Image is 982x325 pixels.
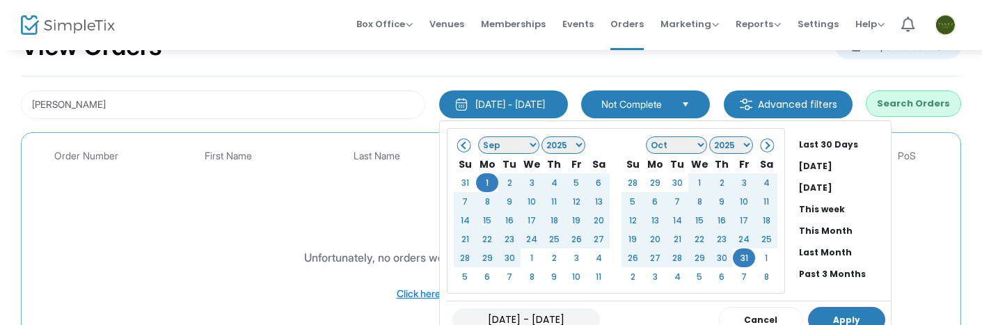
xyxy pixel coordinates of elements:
th: Th [711,154,733,173]
th: Mo [476,154,498,173]
td: 26 [621,248,644,267]
td: 31 [733,248,755,267]
td: 6 [644,192,666,211]
td: 18 [755,211,777,230]
td: 12 [621,211,644,230]
td: 1 [755,248,777,267]
td: 5 [621,192,644,211]
td: 11 [755,192,777,211]
td: 8 [755,267,777,286]
span: Marketing [660,17,719,31]
th: Sa [587,154,610,173]
td: 3 [521,173,543,192]
th: Tu [498,154,521,173]
span: Memberships [481,6,546,42]
td: 7 [666,192,688,211]
td: 15 [688,211,711,230]
img: monthly [454,97,468,111]
td: 25 [755,230,777,248]
td: 18 [543,211,565,230]
span: Help [855,17,885,31]
td: 1 [476,173,498,192]
td: 2 [621,267,644,286]
td: 2 [498,173,521,192]
th: Fr [565,154,587,173]
td: 27 [587,230,610,248]
td: 1 [688,173,711,192]
td: 30 [711,248,733,267]
th: Mo [644,154,666,173]
td: 24 [733,230,755,248]
td: 22 [688,230,711,248]
li: Past 12 Months [793,285,891,306]
td: 20 [644,230,666,248]
span: First Name [205,150,252,162]
th: Fr [733,154,755,173]
span: PoS [898,150,916,162]
td: 3 [565,248,587,267]
td: 6 [587,173,610,192]
th: Su [454,154,476,173]
td: 2 [543,248,565,267]
td: 28 [666,248,688,267]
span: Settings [798,6,839,42]
span: Reports [736,17,781,31]
td: 2 [711,173,733,192]
td: 4 [755,173,777,192]
li: This week [793,198,891,220]
span: Last Name [354,150,400,162]
td: 11 [587,267,610,286]
td: 17 [733,211,755,230]
td: 26 [565,230,587,248]
span: Orders [610,6,644,42]
button: Search Orders [866,90,961,117]
td: 13 [587,192,610,211]
td: 9 [711,192,733,211]
li: Last 30 Days [793,134,891,155]
td: 9 [543,267,565,286]
td: 3 [644,267,666,286]
li: [DATE] [793,155,891,177]
input: Search by name, email, phone, order number, ip address, or last 4 digits of card [21,90,425,119]
td: 15 [476,211,498,230]
img: filter [739,97,753,111]
td: 23 [498,230,521,248]
td: 1 [521,248,543,267]
th: Tu [666,154,688,173]
td: 4 [543,173,565,192]
span: Venues [429,6,464,42]
td: 10 [565,267,587,286]
td: 20 [587,211,610,230]
td: 17 [521,211,543,230]
td: 4 [587,248,610,267]
th: Th [543,154,565,173]
td: 6 [476,267,498,286]
td: 29 [688,248,711,267]
td: 21 [454,230,476,248]
m-button: Advanced filters [724,90,853,118]
td: 28 [454,248,476,267]
th: Sa [755,154,777,173]
td: 8 [688,192,711,211]
td: 7 [733,267,755,286]
td: 19 [621,230,644,248]
span: Click here to expand your search to all time [397,287,586,299]
td: 30 [498,248,521,267]
span: Not Complete [601,97,670,111]
td: 25 [543,230,565,248]
td: 10 [521,192,543,211]
td: 7 [498,267,521,286]
div: Unfortunately, no orders were found. Please try adjusting the filters above. [304,249,678,266]
td: 23 [711,230,733,248]
td: 30 [666,173,688,192]
td: 27 [644,248,666,267]
td: 10 [733,192,755,211]
td: 21 [666,230,688,248]
td: 6 [711,267,733,286]
div: [DATE] - [DATE] [475,97,545,111]
th: We [688,154,711,173]
td: 8 [476,192,498,211]
td: 24 [521,230,543,248]
td: 14 [666,211,688,230]
li: This Month [793,220,891,241]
